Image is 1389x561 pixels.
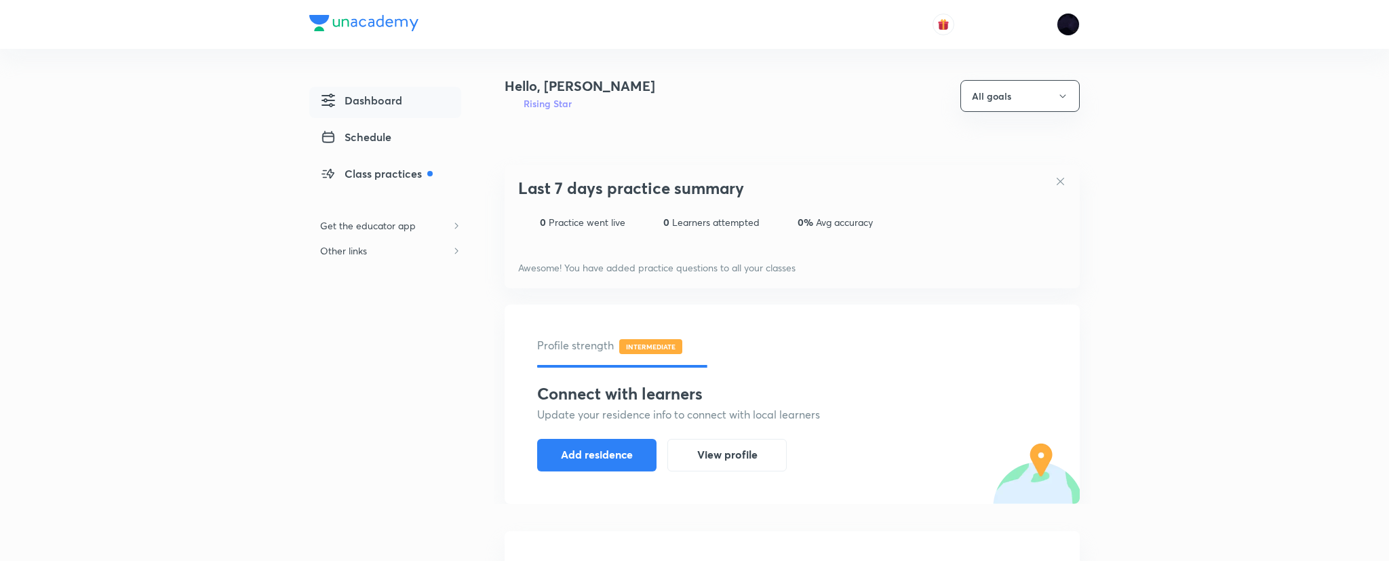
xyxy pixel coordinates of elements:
[309,238,378,263] h6: Other links
[619,339,682,354] span: INTERMEDIATE
[537,439,657,471] button: Add residence
[798,217,873,228] div: Avg accuracy
[937,18,950,31] img: avatar
[933,14,954,35] button: avatar
[960,80,1080,112] button: All goals
[320,166,433,182] span: Class practices
[505,76,655,96] h4: Hello, [PERSON_NAME]
[667,439,787,471] button: View profile
[309,160,461,191] a: Class practices
[309,123,461,155] a: Schedule
[1057,13,1080,36] img: Megha Gor
[309,87,461,118] a: Dashboard
[537,384,1047,404] h3: Connect with learners
[537,337,1047,354] h5: Profile strength
[540,217,625,228] div: Practice went live
[663,216,672,229] span: 0
[309,15,418,35] a: Company Logo
[798,216,816,229] span: 0%
[642,214,658,231] img: statistics
[309,15,418,31] img: Company Logo
[518,260,951,275] p: Awesome! You have added practice questions to all your classes
[320,129,391,145] span: Schedule
[540,216,549,229] span: 0
[309,213,427,238] h6: Get the educator app
[505,96,518,111] img: Badge
[663,217,760,228] div: Learners attempted
[524,96,572,111] h6: Rising Star
[518,214,534,231] img: statistics
[518,178,951,198] h3: Last 7 days practice summary
[537,406,1047,423] h5: Update your residence info to connect with local learners
[958,166,1080,288] img: bg
[320,92,402,109] span: Dashboard
[776,214,792,231] img: statistics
